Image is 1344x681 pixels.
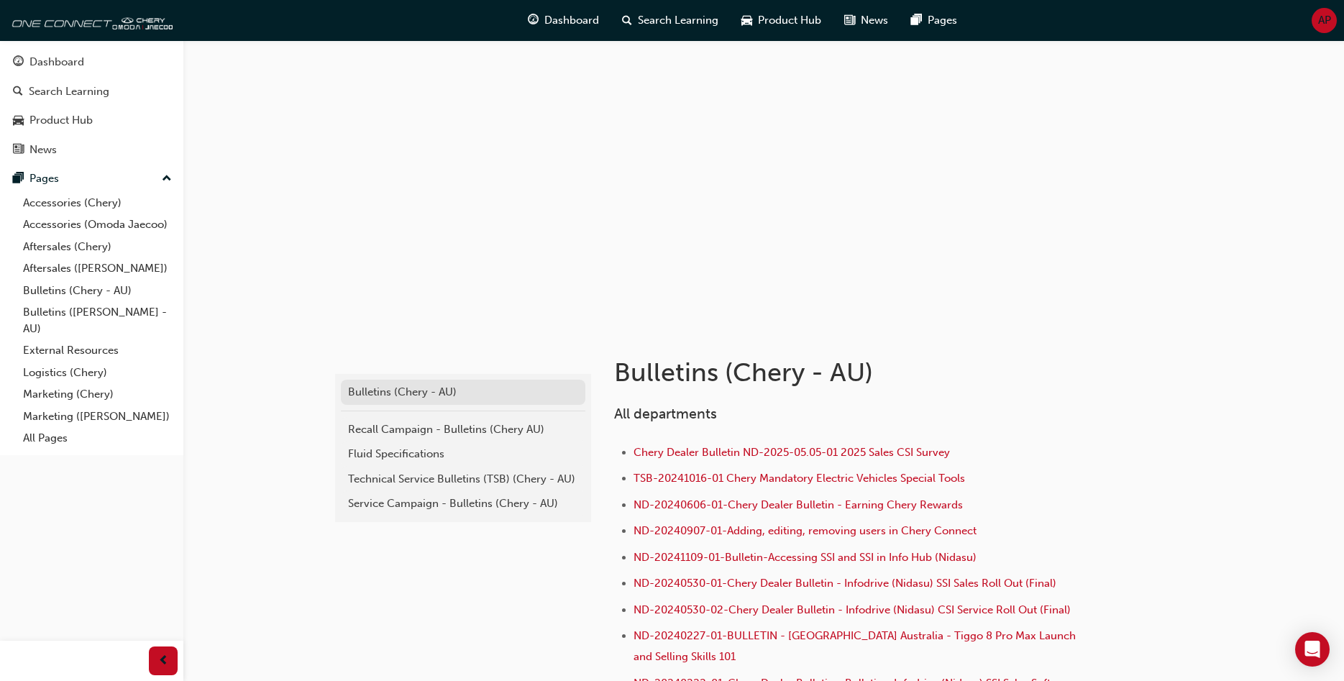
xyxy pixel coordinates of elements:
[6,165,178,192] button: Pages
[162,170,172,188] span: up-icon
[6,107,178,134] a: Product Hub
[29,83,109,100] div: Search Learning
[348,384,578,401] div: Bulletins (Chery - AU)
[634,498,963,511] a: ND-20240606-01-Chery Dealer Bulletin - Earning Chery Rewards
[6,78,178,105] a: Search Learning
[17,301,178,339] a: Bulletins ([PERSON_NAME] - AU)
[17,280,178,302] a: Bulletins (Chery - AU)
[13,173,24,186] span: pages-icon
[158,652,169,670] span: prev-icon
[13,114,24,127] span: car-icon
[17,339,178,362] a: External Resources
[634,629,1079,663] a: ND-20240227-01-BULLETIN - [GEOGRAPHIC_DATA] Australia - Tiggo 8 Pro Max Launch and Selling Skills...
[17,257,178,280] a: Aftersales ([PERSON_NAME])
[1312,8,1337,33] button: AP
[614,406,717,422] span: All departments
[634,577,1056,590] a: ND-20240530-01-Chery Dealer Bulletin - Infodrive (Nidasu) SSI Sales Roll Out (Final)
[341,491,585,516] a: Service Campaign - Bulletins (Chery - AU)
[29,112,93,129] div: Product Hub
[1295,632,1330,667] div: Open Intercom Messenger
[13,144,24,157] span: news-icon
[516,6,611,35] a: guage-iconDashboard
[741,12,752,29] span: car-icon
[1318,12,1331,29] span: AP
[29,142,57,158] div: News
[911,12,922,29] span: pages-icon
[900,6,969,35] a: pages-iconPages
[348,471,578,488] div: Technical Service Bulletins (TSB) (Chery - AU)
[341,467,585,492] a: Technical Service Bulletins (TSB) (Chery - AU)
[6,49,178,76] a: Dashboard
[634,603,1071,616] a: ND-20240530-02-Chery Dealer Bulletin - Infodrive (Nidasu) CSI Service Roll Out (Final)
[634,524,977,537] a: ND-20240907-01-Adding, editing, removing users in Chery Connect
[614,357,1086,388] h1: Bulletins (Chery - AU)
[6,46,178,165] button: DashboardSearch LearningProduct HubNews
[348,495,578,512] div: Service Campaign - Bulletins (Chery - AU)
[544,12,599,29] span: Dashboard
[348,446,578,462] div: Fluid Specifications
[638,12,718,29] span: Search Learning
[6,137,178,163] a: News
[730,6,833,35] a: car-iconProduct Hub
[29,170,59,187] div: Pages
[7,6,173,35] img: oneconnect
[861,12,888,29] span: News
[13,56,24,69] span: guage-icon
[844,12,855,29] span: news-icon
[634,551,977,564] a: ND-20241109-01-Bulletin-Accessing SSI and SSI in Info Hub (Nidasu)
[17,383,178,406] a: Marketing (Chery)
[928,12,957,29] span: Pages
[13,86,23,99] span: search-icon
[758,12,821,29] span: Product Hub
[341,417,585,442] a: Recall Campaign - Bulletins (Chery AU)
[17,192,178,214] a: Accessories (Chery)
[17,427,178,449] a: All Pages
[341,380,585,405] a: Bulletins (Chery - AU)
[622,12,632,29] span: search-icon
[17,406,178,428] a: Marketing ([PERSON_NAME])
[634,472,965,485] a: TSB-20241016-01 Chery Mandatory Electric Vehicles Special Tools
[833,6,900,35] a: news-iconNews
[341,442,585,467] a: Fluid Specifications
[348,421,578,438] div: Recall Campaign - Bulletins (Chery AU)
[17,214,178,236] a: Accessories (Omoda Jaecoo)
[611,6,730,35] a: search-iconSearch Learning
[17,236,178,258] a: Aftersales (Chery)
[17,362,178,384] a: Logistics (Chery)
[634,446,950,459] a: Chery Dealer Bulletin ND-2025-05.05-01 2025 Sales CSI Survey
[29,54,84,70] div: Dashboard
[528,12,539,29] span: guage-icon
